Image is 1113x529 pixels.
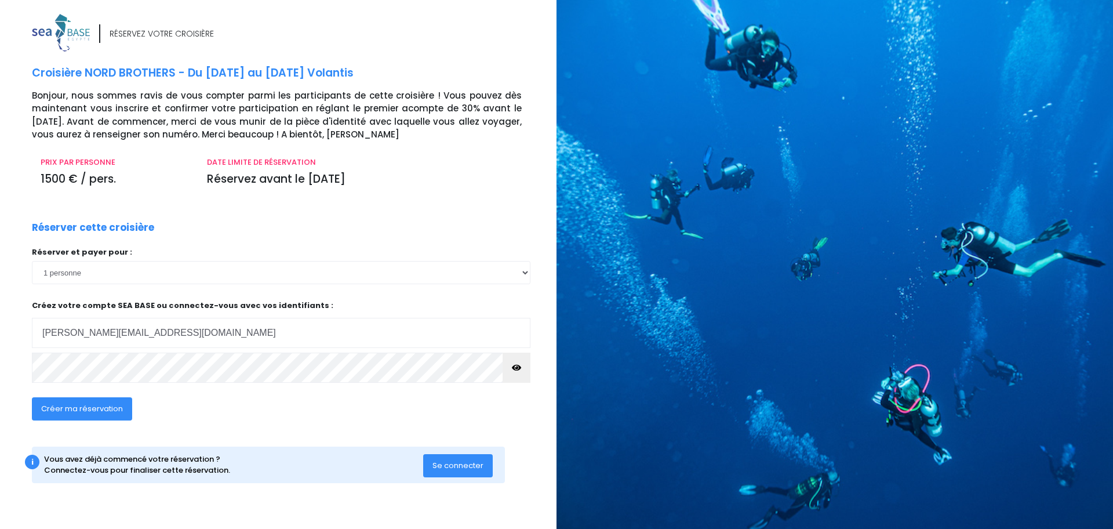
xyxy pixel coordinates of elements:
div: Vous avez déjà commencé votre réservation ? Connectez-vous pour finaliser cette réservation. [44,454,424,476]
p: PRIX PAR PERSONNE [41,157,190,168]
p: DATE LIMITE DE RÉSERVATION [207,157,522,168]
p: Bonjour, nous sommes ravis de vous compter parmi les participants de cette croisière ! Vous pouve... [32,89,548,142]
p: Créez votre compte SEA BASE ou connectez-vous avec vos identifiants : [32,300,530,348]
button: Créer ma réservation [32,397,132,421]
span: Créer ma réservation [41,403,123,414]
input: Adresse email [32,318,530,348]
p: 1500 € / pers. [41,171,190,188]
a: Se connecter [423,460,493,470]
p: Réserver cette croisière [32,220,154,235]
div: i [25,455,39,469]
span: Se connecter [432,460,483,471]
button: Se connecter [423,454,493,477]
p: Croisière NORD BROTHERS - Du [DATE] au [DATE] Volantis [32,65,548,82]
p: Réserver et payer pour : [32,247,530,258]
div: RÉSERVEZ VOTRE CROISIÈRE [110,28,214,40]
p: Réservez avant le [DATE] [207,171,522,188]
img: logo_color1.png [32,14,90,52]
